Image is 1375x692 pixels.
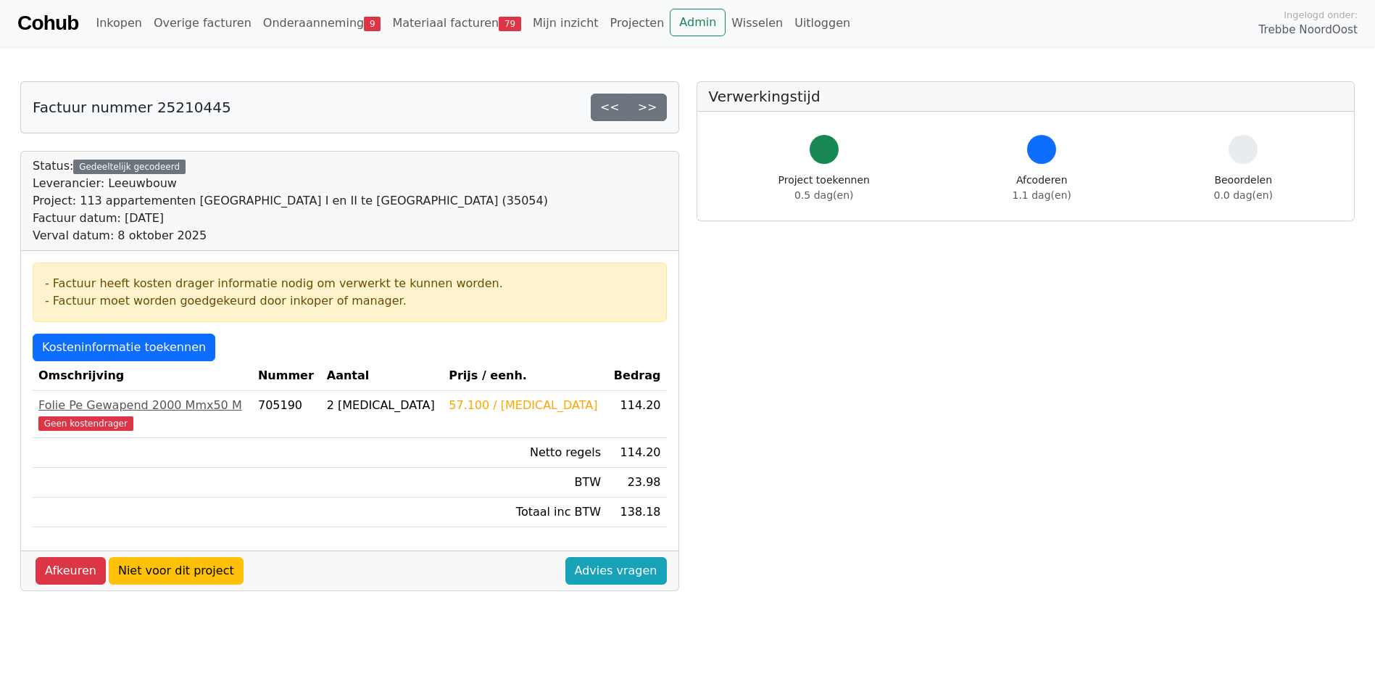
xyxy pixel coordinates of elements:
a: Uitloggen [789,9,856,38]
div: - Factuur moet worden goedgekeurd door inkoper of manager. [45,292,655,310]
span: Geen kostendrager [38,416,133,431]
h5: Verwerkingstijd [709,88,1343,105]
div: Beoordelen [1214,173,1273,203]
a: Cohub [17,6,78,41]
td: 138.18 [607,498,666,527]
div: - Factuur heeft kosten drager informatie nodig om verwerkt te kunnen worden. [45,275,655,292]
th: Omschrijving [33,361,252,391]
div: 2 [MEDICAL_DATA] [327,397,437,414]
a: Folie Pe Gewapend 2000 Mmx50 MGeen kostendrager [38,397,246,432]
a: Afkeuren [36,557,106,585]
a: >> [628,94,667,121]
td: BTW [443,468,607,498]
div: Afcoderen [1013,173,1071,203]
td: 23.98 [607,468,666,498]
th: Bedrag [607,361,666,391]
div: Leverancier: Leeuwbouw [33,175,548,192]
td: 114.20 [607,391,666,438]
div: Verval datum: 8 oktober 2025 [33,227,548,244]
th: Aantal [321,361,443,391]
h5: Factuur nummer 25210445 [33,99,231,116]
a: Admin [670,9,726,36]
th: Prijs / eenh. [443,361,607,391]
a: Materiaal facturen79 [386,9,527,38]
a: Advies vragen [565,557,667,585]
a: Overige facturen [148,9,257,38]
a: Wisselen [726,9,789,38]
td: 705190 [252,391,321,438]
a: Niet voor dit project [109,557,244,585]
a: Kosteninformatie toekennen [33,334,215,361]
span: Trebbe NoordOost [1259,22,1358,38]
span: 79 [499,17,521,31]
a: Onderaanneming9 [257,9,387,38]
td: 114.20 [607,438,666,468]
div: Project: 113 appartementen [GEOGRAPHIC_DATA] I en II te [GEOGRAPHIC_DATA] (35054) [33,192,548,210]
span: Ingelogd onder: [1284,8,1358,22]
span: 1.1 dag(en) [1013,189,1071,201]
span: 0.5 dag(en) [794,189,853,201]
span: 9 [364,17,381,31]
th: Nummer [252,361,321,391]
div: 57.100 / [MEDICAL_DATA] [449,397,601,414]
div: Factuur datum: [DATE] [33,210,548,227]
a: Inkopen [90,9,147,38]
div: Project toekennen [778,173,870,203]
div: Gedeeltelijk gecodeerd [73,160,186,174]
div: Folie Pe Gewapend 2000 Mmx50 M [38,397,246,414]
a: Mijn inzicht [527,9,605,38]
a: << [591,94,629,121]
td: Totaal inc BTW [443,498,607,527]
td: Netto regels [443,438,607,468]
span: 0.0 dag(en) [1214,189,1273,201]
a: Projecten [605,9,670,38]
div: Status: [33,157,548,244]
